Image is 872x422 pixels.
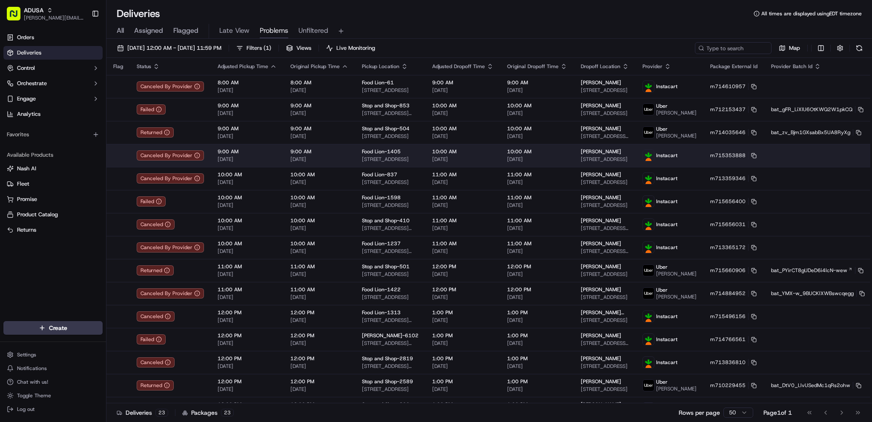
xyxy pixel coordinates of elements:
span: Food Lion-1405 [362,148,401,155]
span: [DATE] [218,248,277,255]
span: [DATE] [218,87,277,94]
button: ADUSA[PERSON_NAME][EMAIL_ADDRESS][PERSON_NAME][DOMAIN_NAME] [3,3,88,24]
button: Live Monitoring [322,42,379,54]
div: Canceled By Provider [137,288,204,299]
span: 11:00 AM [507,217,567,224]
img: profile_uber_ahold_partner.png [643,265,654,276]
span: [DATE] [432,225,493,232]
div: We're available if you need us! [38,90,117,97]
button: m715496156 [710,313,757,320]
button: Settings [3,349,103,361]
h1: Deliveries [117,7,160,20]
span: Pylon [85,211,103,218]
button: Canceled By Provider [137,242,204,253]
span: [DATE] [507,133,567,140]
span: m714766561 [710,336,746,343]
button: m713365172 [710,244,757,251]
span: [DATE] [218,225,277,232]
span: m712153437 [710,106,746,113]
span: 9:00 AM [432,79,493,86]
div: Favorites [3,128,103,141]
div: 📗 [9,191,15,198]
span: [DATE] [290,248,348,255]
span: [DATE] [75,155,93,162]
button: m714766561 [710,336,757,343]
span: m713359346 [710,175,746,182]
button: Returned [137,127,174,138]
button: Canceled [137,219,175,230]
span: 12:00 PM [507,263,567,270]
span: [DATE] [290,271,348,278]
button: Engage [3,92,103,106]
span: [STREET_ADDRESS][PERSON_NAME] [362,225,419,232]
div: Available Products [3,148,103,162]
button: Canceled By Provider [137,173,204,184]
span: Create [49,324,67,332]
span: m714035646 [710,129,746,136]
img: Matthew Saporito [9,147,22,161]
span: [DATE] [290,133,348,140]
span: [PERSON_NAME] [581,79,621,86]
button: Views [282,42,315,54]
span: Uber [656,103,668,109]
div: Returned [137,380,174,390]
span: API Documentation [80,190,137,199]
span: m715660906 [710,267,746,274]
span: Original Pickup Time [290,63,340,70]
span: Control [17,64,35,72]
span: [PERSON_NAME] [581,148,621,155]
span: Food Lion-61 [362,79,394,86]
button: Toggle Theme [3,390,103,402]
input: Type to search [695,42,772,54]
button: Filters(1) [232,42,275,54]
img: profile_instacart_ahold_partner.png [643,196,654,207]
a: bat_PYirCT8gUDeD6i4lcN-wew [771,267,852,274]
span: [DATE] [218,202,277,209]
span: Stop and Shop-501 [362,263,410,270]
span: [PERSON_NAME] [581,217,621,224]
img: profile_instacart_ahold_partner.png [643,357,654,368]
div: Failed [137,196,166,207]
span: [PERSON_NAME] [581,194,621,201]
span: [DATE] [432,271,493,278]
button: m713359346 [710,175,757,182]
img: 1736555255976-a54dd68f-1ca7-489b-9aae-adbdc363a1c4 [17,132,24,139]
span: [STREET_ADDRESS][PERSON_NAME][PERSON_NAME] [581,248,629,255]
button: Chat with us! [3,376,103,388]
span: Analytics [17,110,40,118]
span: 9:00 AM [218,148,277,155]
div: Canceled By Provider [137,81,204,92]
button: See all [132,109,155,119]
button: Control [3,61,103,75]
span: Orchestrate [17,80,47,87]
span: [DATE] [507,110,567,117]
span: All [117,26,124,36]
span: [PERSON_NAME] [656,270,697,277]
span: 11:00 AM [432,240,493,247]
span: Adjusted Pickup Time [218,63,268,70]
button: Product Catalog [3,208,103,221]
button: Returns [3,223,103,237]
span: Late View [219,26,250,36]
span: [DATE] [218,133,277,140]
img: profile_instacart_ahold_partner.png [643,219,654,230]
img: profile_instacart_ahold_partner.png [643,173,654,184]
button: Orchestrate [3,77,103,90]
span: 10:00 AM [507,125,567,132]
span: Stop and Shop-410 [362,217,410,224]
span: 10:00 AM [290,194,348,201]
span: Settings [17,351,36,358]
img: Wisdom Oko [9,124,22,141]
span: [DATE] [218,271,277,278]
button: m713836810 [710,359,757,366]
a: 📗Knowledge Base [5,187,69,202]
span: Package External Id [710,63,757,70]
span: [DATE] [218,110,277,117]
span: Promise [17,195,37,203]
span: [DATE] [97,132,115,139]
span: [PERSON_NAME] [581,102,621,109]
button: Log out [3,403,103,415]
span: 11:00 AM [218,286,277,293]
span: • [92,132,95,139]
